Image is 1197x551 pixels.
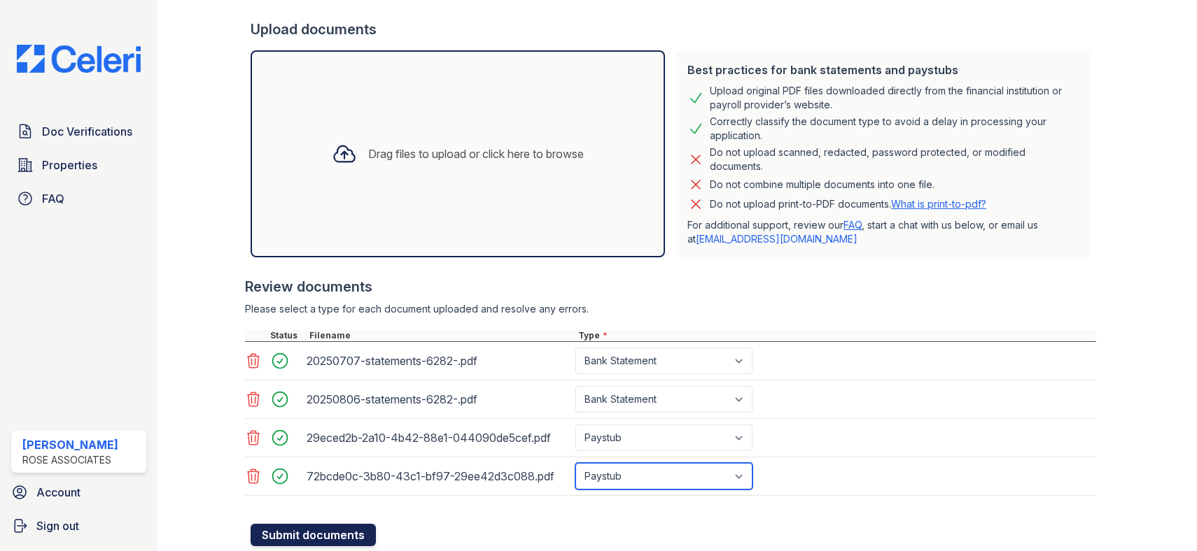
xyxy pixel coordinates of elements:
div: Upload original PDF files downloaded directly from the financial institution or payroll provider’... [710,84,1079,112]
span: Sign out [36,517,79,534]
span: Doc Verifications [42,123,132,140]
div: 72bcde0c-3b80-43c1-bf97-29ee42d3c088.pdf [307,465,570,487]
div: Filename [307,330,575,341]
a: Sign out [6,512,152,540]
div: Please select a type for each document uploaded and resolve any errors. [245,302,1096,316]
span: FAQ [42,190,64,207]
div: 20250707-statements-6282-.pdf [307,350,570,372]
div: Correctly classify the document type to avoid a delay in processing your application. [710,115,1079,143]
button: Submit documents [251,524,376,546]
a: Properties [11,151,146,179]
div: Review documents [245,277,1096,296]
a: FAQ [11,185,146,213]
a: What is print-to-pdf? [891,198,986,210]
span: Properties [42,157,97,173]
div: Rose Associates [22,453,118,467]
span: Account [36,484,80,501]
div: [PERSON_NAME] [22,436,118,453]
div: Best practices for bank statements and paystubs [687,62,1079,78]
a: [EMAIL_ADDRESS][DOMAIN_NAME] [696,233,857,245]
a: Account [6,478,152,506]
a: Doc Verifications [11,117,146,145]
a: FAQ [843,219,862,231]
div: Type [575,330,1096,341]
div: Drag files to upload or click here to browse [368,145,584,162]
div: Upload documents [251,20,1096,39]
div: Status [267,330,307,341]
div: Do not upload scanned, redacted, password protected, or modified documents. [710,145,1079,173]
div: Do not combine multiple documents into one file. [710,176,934,193]
p: For additional support, review our , start a chat with us below, or email us at [687,218,1079,246]
img: CE_Logo_Blue-a8612792a0a2168367f1c8372b55b34899dd931a85d93a1a3d3e32e68fde9ad4.png [6,45,152,73]
p: Do not upload print-to-PDF documents. [710,197,986,211]
div: 29eced2b-2a10-4b42-88e1-044090de5cef.pdf [307,427,570,449]
div: 20250806-statements-6282-.pdf [307,388,570,410]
